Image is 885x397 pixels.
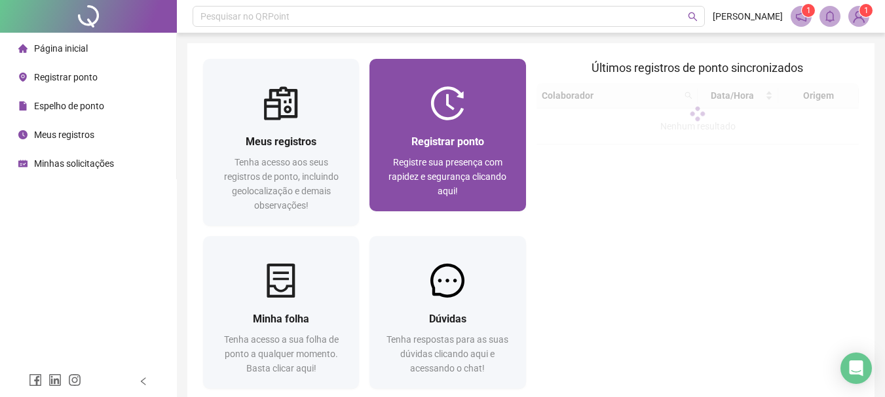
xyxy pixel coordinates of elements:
[802,4,815,17] sup: 1
[18,159,28,168] span: schedule
[386,334,508,373] span: Tenha respostas para as suas dúvidas clicando aqui e acessando o chat!
[859,4,873,17] sup: Atualize o seu contato no menu Meus Dados
[203,236,359,388] a: Minha folhaTenha acesso a sua folha de ponto a qualquer momento. Basta clicar aqui!
[824,10,836,22] span: bell
[139,377,148,386] span: left
[246,135,316,148] span: Meus registros
[369,59,525,211] a: Registrar pontoRegistre sua presença com rapidez e segurança clicando aqui!
[34,43,88,54] span: Página inicial
[592,61,803,75] span: Últimos registros de ponto sincronizados
[713,9,783,24] span: [PERSON_NAME]
[48,373,62,387] span: linkedin
[203,59,359,226] a: Meus registrosTenha acesso aos seus registros de ponto, incluindo geolocalização e demais observa...
[18,73,28,82] span: environment
[34,101,104,111] span: Espelho de ponto
[34,72,98,82] span: Registrar ponto
[18,130,28,139] span: clock-circle
[68,373,81,387] span: instagram
[224,157,339,211] span: Tenha acesso aos seus registros de ponto, incluindo geolocalização e demais observações!
[840,353,872,384] div: Open Intercom Messenger
[369,236,525,388] a: DúvidasTenha respostas para as suas dúvidas clicando aqui e acessando o chat!
[864,6,869,15] span: 1
[795,10,807,22] span: notification
[224,334,339,373] span: Tenha acesso a sua folha de ponto a qualquer momento. Basta clicar aqui!
[388,157,506,196] span: Registre sua presença com rapidez e segurança clicando aqui!
[411,135,484,148] span: Registrar ponto
[806,6,811,15] span: 1
[18,44,28,53] span: home
[849,7,869,26] img: 83923
[34,158,114,169] span: Minhas solicitações
[29,373,42,387] span: facebook
[429,313,466,325] span: Dúvidas
[688,12,698,22] span: search
[18,101,28,111] span: file
[253,313,309,325] span: Minha folha
[34,129,94,140] span: Meus registros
